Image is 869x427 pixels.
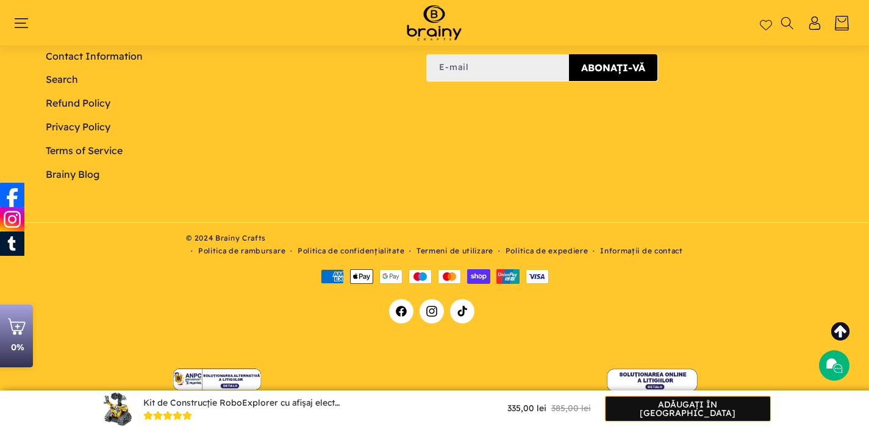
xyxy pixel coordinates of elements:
div: Adăugați în [GEOGRAPHIC_DATA] [606,397,770,421]
img: Chat icon [825,356,843,375]
a: Refund Policy [46,91,110,115]
a: Terms of Service [46,139,123,163]
span: 385,00 lei [551,403,591,415]
button: Abonați-vă [569,54,657,81]
img: Product thumbnail [99,390,136,427]
a: Politica de confidențialitate [298,245,404,257]
a: Privacy Policy [46,115,110,139]
p: © 2024 Brainy Crafts [186,232,683,244]
a: Informații de contact [600,245,683,257]
a: Contact Information [46,48,143,68]
a: Politica de rambursare [198,245,285,257]
a: Termeni de utilizare [417,245,493,257]
div: Kit de Construcție RoboExplorer cu afișaj electronic Programabil 3-in-1 RC & App - iM.Master (8060) [143,397,342,409]
a: Wishlist page link [760,17,772,29]
img: Solutionarea Alternativa a Litigiilor [171,368,263,391]
span: 335,00 lei [507,403,546,415]
a: Search [46,68,78,91]
img: Brainy Crafts [395,3,474,43]
img: Solutionarea Online a Litigiilor [606,367,698,392]
a: Brainy Blog [46,163,99,186]
a: Politica de expediere [506,245,588,257]
summary: Meniu [20,16,35,30]
summary: Căutați [779,16,795,30]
